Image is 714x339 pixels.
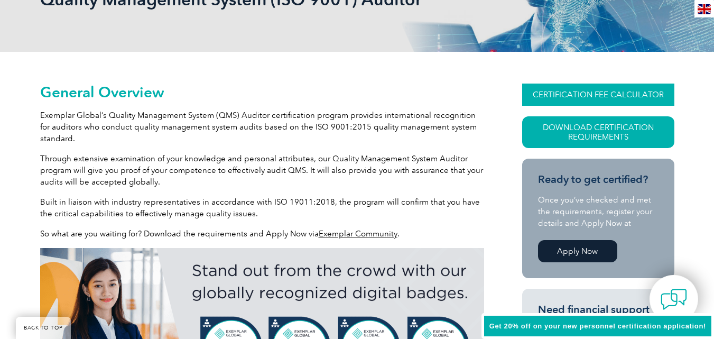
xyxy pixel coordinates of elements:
[538,194,659,229] p: Once you’ve checked and met the requirements, register your details and Apply Now at
[319,229,397,239] a: Exemplar Community
[538,240,617,262] a: Apply Now
[538,303,659,329] h3: Need financial support from your employer?
[40,228,484,240] p: So what are you waiting for? Download the requirements and Apply Now via .
[522,116,674,148] a: Download Certification Requirements
[522,84,674,106] a: CERTIFICATION FEE CALCULATOR
[40,196,484,219] p: Built in liaison with industry representatives in accordance with ISO 19011:2018, the program wil...
[538,173,659,186] h3: Ready to get certified?
[661,286,687,313] img: contact-chat.png
[40,84,484,100] h2: General Overview
[698,4,711,14] img: en
[40,153,484,188] p: Through extensive examination of your knowledge and personal attributes, our Quality Management S...
[489,322,706,330] span: Get 20% off on your new personnel certification application!
[40,109,484,144] p: Exemplar Global’s Quality Management System (QMS) Auditor certification program provides internat...
[16,317,71,339] a: BACK TO TOP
